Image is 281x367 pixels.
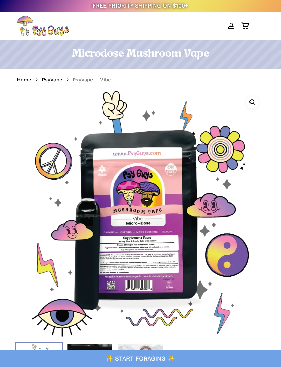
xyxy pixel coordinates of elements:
[73,77,111,83] span: PsyVape – Vibe
[17,76,32,83] a: Home
[246,96,259,108] a: View full-screen image gallery
[42,76,62,83] a: PsyVape
[17,47,264,63] h1: Microdose Mushroom Vape
[17,16,69,36] img: PsyGuys
[257,23,264,29] a: Navigation Menu
[238,16,253,36] a: Cart
[106,355,175,362] span: ✨ Start Foraging ✨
